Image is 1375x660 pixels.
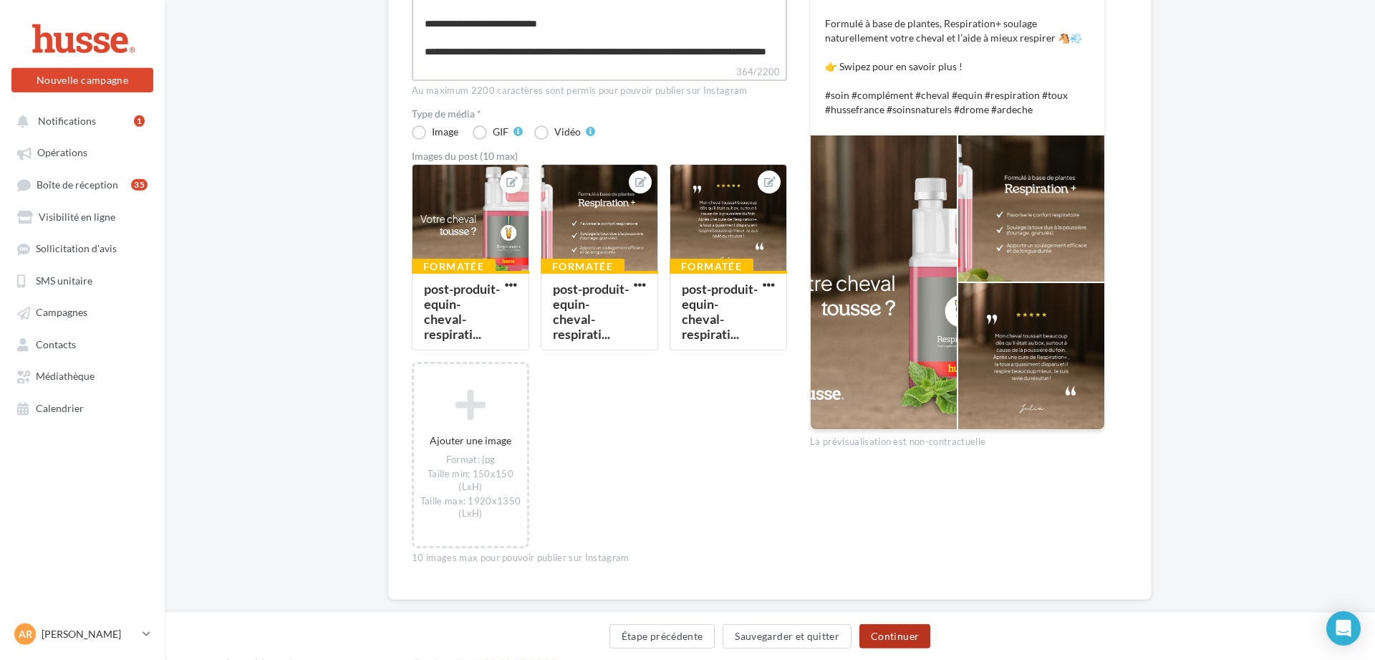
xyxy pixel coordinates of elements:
button: Notifications 1 [9,107,150,133]
div: Au maximum 2200 caractères sont permis pour pouvoir publier sur Instagram [412,85,787,97]
span: Visibilité en ligne [39,211,115,223]
span: Notifications [38,115,96,127]
a: Boîte de réception35 [9,171,156,198]
button: Nouvelle campagne [11,68,153,92]
a: Contacts [9,331,156,357]
a: Calendrier [9,395,156,421]
span: SMS unitaire [36,274,92,287]
div: GIF [493,127,508,137]
div: Formatée [541,259,624,274]
div: post-produit-equin-cheval-respirati... [682,281,758,342]
a: Médiathèque [9,363,156,388]
span: Sollicitation d'avis [36,243,117,255]
div: 35 [131,179,148,191]
a: Opérations [9,139,156,165]
div: Formatée [670,259,753,274]
a: AR [PERSON_NAME] [11,621,153,648]
button: Étape précédente [609,624,715,649]
a: Sollicitation d'avis [9,235,156,261]
a: Campagnes [9,299,156,325]
div: 10 images max pour pouvoir publier sur Instagram [412,552,787,565]
p: [PERSON_NAME] [42,627,137,641]
div: Open Intercom Messenger [1326,611,1361,646]
a: Visibilité en ligne [9,204,156,229]
div: post-produit-equin-cheval-respirati... [553,281,629,342]
div: La prévisualisation est non-contractuelle [810,430,1105,449]
span: Calendrier [36,402,84,414]
div: 1 [134,115,145,127]
span: AR [19,627,32,641]
div: Image [432,127,458,137]
span: Opérations [37,147,87,159]
span: Médiathèque [36,370,95,383]
label: 364/2200 [412,64,787,81]
span: Contacts [36,338,76,350]
a: SMS unitaire [9,267,156,293]
div: post-produit-equin-cheval-respirati... [424,281,500,342]
button: Sauvegarder et quitter [723,624,851,649]
label: Type de média * [412,109,787,119]
div: Formatée [412,259,496,274]
button: Continuer [859,624,930,649]
span: Campagnes [36,307,87,319]
div: Vidéo [554,127,581,137]
div: Images du post (10 max) [412,151,787,161]
span: Boîte de réception [37,178,118,191]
